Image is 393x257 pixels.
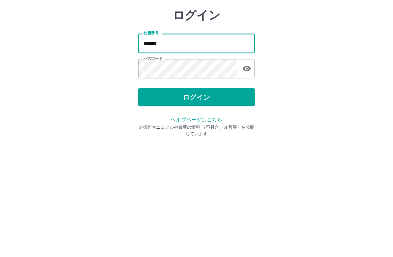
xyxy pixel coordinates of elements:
p: ※操作マニュアルや最新の情報 （不具合、改善等）を公開しています [138,161,255,174]
label: パスワード [143,93,163,99]
button: ログイン [138,126,255,144]
label: 社員番号 [143,68,159,73]
h2: ログイン [173,46,221,60]
a: ヘルプページはこちら [171,154,222,160]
